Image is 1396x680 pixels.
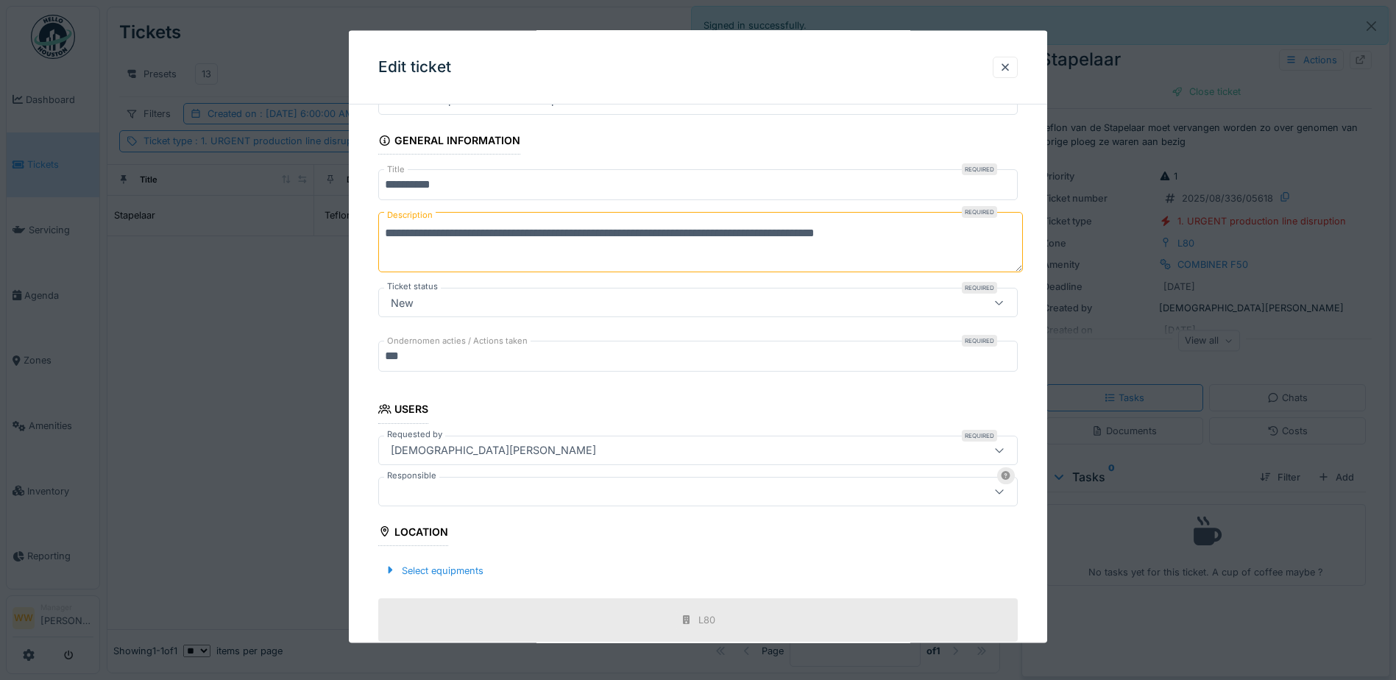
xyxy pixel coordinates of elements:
div: Required [962,335,997,347]
div: General information [378,130,520,155]
div: Select equipments [378,560,489,580]
label: Requested by [384,428,445,440]
div: Location [378,520,448,545]
div: New [385,294,419,311]
label: Ticket status [384,280,441,293]
label: Title [384,163,408,176]
label: Description [384,206,436,224]
div: L80 [698,612,715,626]
label: Responsible [384,469,439,481]
h3: Edit ticket [378,58,451,77]
div: Required [962,282,997,294]
label: Ondernomen acties / Actions taken [384,335,531,347]
div: Required [962,429,997,441]
div: Required [962,163,997,175]
div: [DEMOGRAPHIC_DATA][PERSON_NAME] [385,442,602,458]
div: Required [962,206,997,218]
div: Users [378,398,428,423]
